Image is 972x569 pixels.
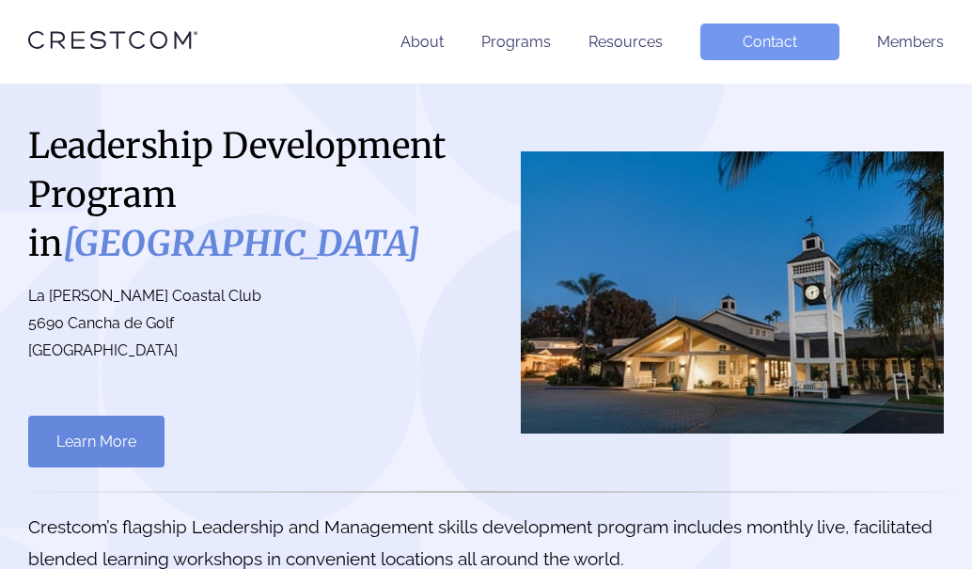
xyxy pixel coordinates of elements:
h1: Leadership Development Program in [28,121,467,268]
a: Programs [481,33,551,51]
p: La [PERSON_NAME] Coastal Club 5690 Cancha de Golf [GEOGRAPHIC_DATA] [28,283,467,364]
i: [GEOGRAPHIC_DATA] [63,222,420,265]
img: San Diego County [521,151,944,434]
a: Contact [700,24,839,60]
a: Learn More [28,416,165,467]
a: About [400,33,444,51]
a: Members [877,33,944,51]
a: Resources [588,33,663,51]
